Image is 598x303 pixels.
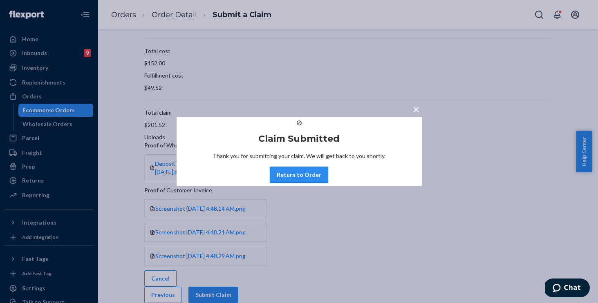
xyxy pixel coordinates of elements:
[413,102,419,116] span: ×
[258,132,340,145] h2: Claim Submitted
[545,278,590,299] iframe: Opens a widget where you can chat to one of our agents
[213,152,385,160] p: Thank you for submitting your claim. We will get back to you shortly.
[270,167,328,183] button: Return to Order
